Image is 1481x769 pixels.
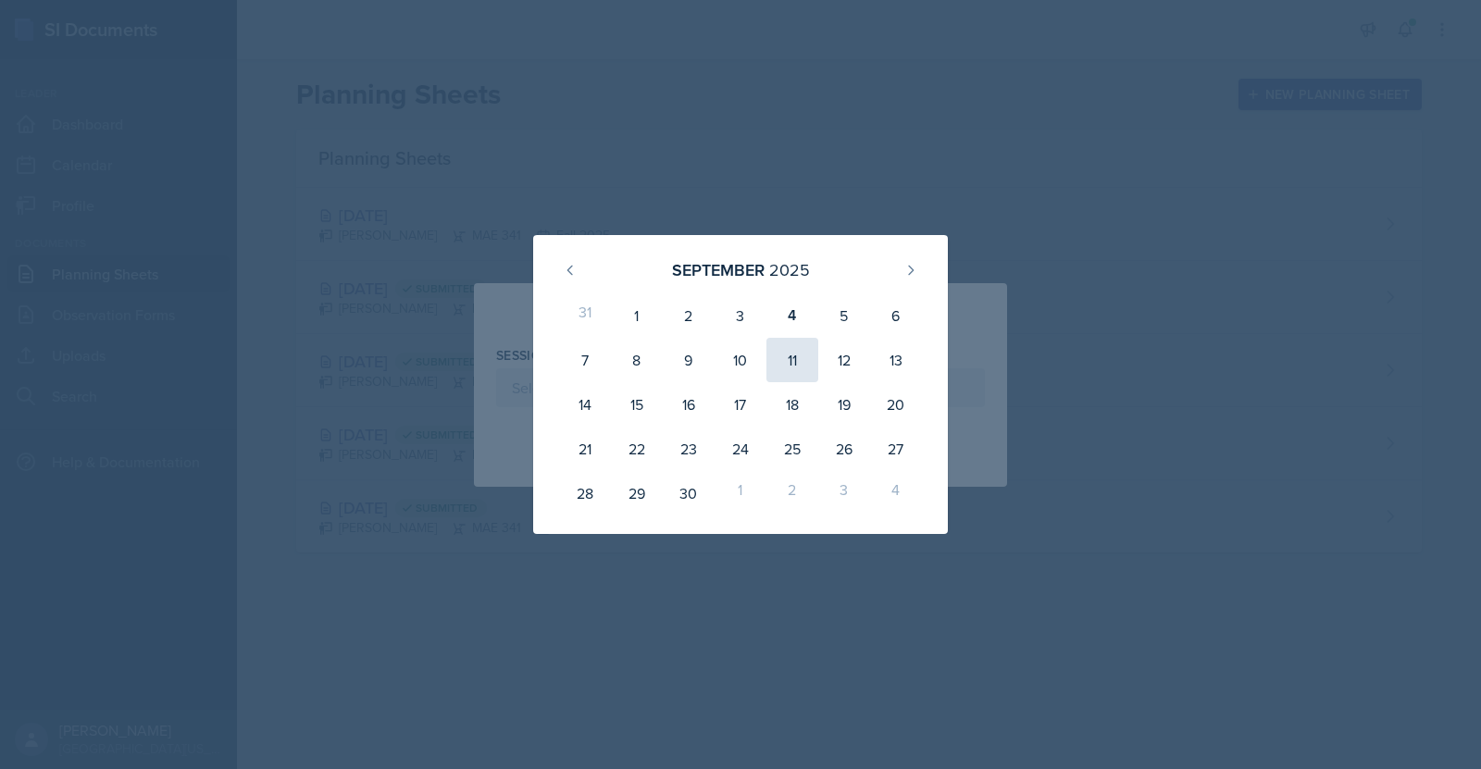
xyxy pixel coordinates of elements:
[663,427,715,471] div: 23
[766,471,818,515] div: 2
[559,471,611,515] div: 28
[672,257,765,282] div: September
[766,382,818,427] div: 18
[870,471,922,515] div: 4
[611,382,663,427] div: 15
[715,382,766,427] div: 17
[715,471,766,515] div: 1
[559,293,611,338] div: 31
[818,382,870,427] div: 19
[818,338,870,382] div: 12
[559,382,611,427] div: 14
[715,338,766,382] div: 10
[769,257,810,282] div: 2025
[663,338,715,382] div: 9
[818,471,870,515] div: 3
[870,293,922,338] div: 6
[870,427,922,471] div: 27
[818,293,870,338] div: 5
[611,471,663,515] div: 29
[559,338,611,382] div: 7
[663,471,715,515] div: 30
[715,293,766,338] div: 3
[766,427,818,471] div: 25
[663,293,715,338] div: 2
[870,382,922,427] div: 20
[818,427,870,471] div: 26
[766,338,818,382] div: 11
[663,382,715,427] div: 16
[559,427,611,471] div: 21
[766,293,818,338] div: 4
[611,338,663,382] div: 8
[870,338,922,382] div: 13
[611,427,663,471] div: 22
[611,293,663,338] div: 1
[715,427,766,471] div: 24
